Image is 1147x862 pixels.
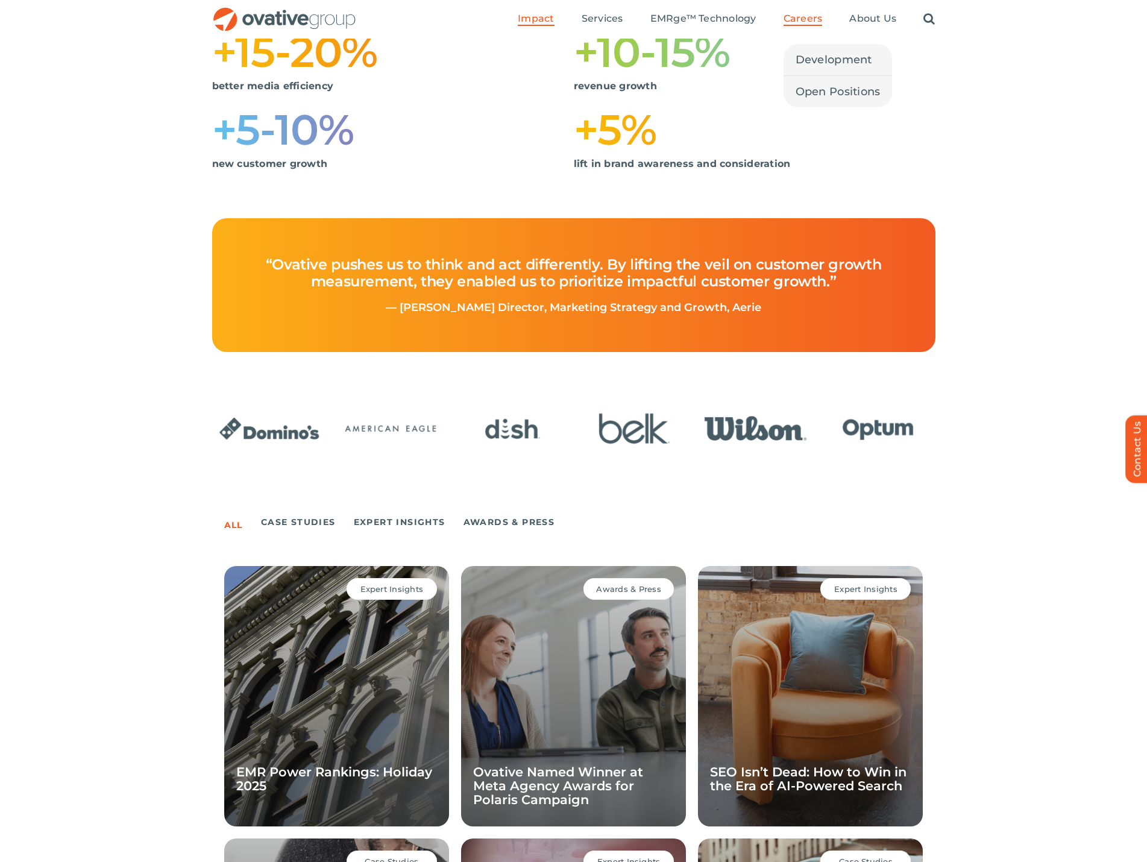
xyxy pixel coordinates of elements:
[784,13,823,26] a: Careers
[574,33,935,71] h1: +10-15%
[796,51,872,68] span: Development
[212,80,334,92] strong: better media efficiency
[574,80,657,92] strong: revenue growth
[212,158,328,169] strong: new customer growth
[650,13,756,25] span: EMRge™ Technology
[224,517,243,533] a: All
[923,13,935,26] a: Search
[582,13,623,25] span: Services
[849,13,896,26] a: About Us
[212,6,357,17] a: OG_Full_horizontal_RGB
[784,76,893,107] a: Open Positions
[784,13,823,25] span: Careers
[650,13,756,26] a: EMRge™ Technology
[710,764,907,793] a: SEO Isn’t Dead: How to Win in the Era of AI-Powered Search
[212,405,326,455] div: 1 / 24
[784,44,893,75] a: Development
[849,13,896,25] span: About Us
[796,83,881,100] span: Open Positions
[456,405,570,455] div: 3 / 24
[699,405,813,455] div: 5 / 24
[473,764,643,807] a: Ovative Named Winner at Meta Agency Awards for Polaris Campaign
[261,514,336,530] a: Case Studies
[574,158,791,169] strong: lift in brand awareness and consideration
[240,244,907,302] h4: “Ovative pushes us to think and act differently. By lifting the veil on customer growth measureme...
[821,405,935,455] div: 6 / 24
[212,110,574,149] h1: +5-10%
[518,13,554,26] a: Impact
[334,405,448,455] div: 2 / 24
[582,13,623,26] a: Services
[212,33,574,71] h1: +15-20%
[240,302,907,314] p: — [PERSON_NAME] Director, Marketing Strategy and Growth, Aerie
[224,511,923,533] ul: Post Filters
[464,514,555,530] a: Awards & Press
[518,13,554,25] span: Impact
[577,405,691,455] div: 4 / 24
[354,514,445,530] a: Expert Insights
[236,764,432,793] a: EMR Power Rankings: Holiday 2025
[574,110,935,149] h1: +5%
